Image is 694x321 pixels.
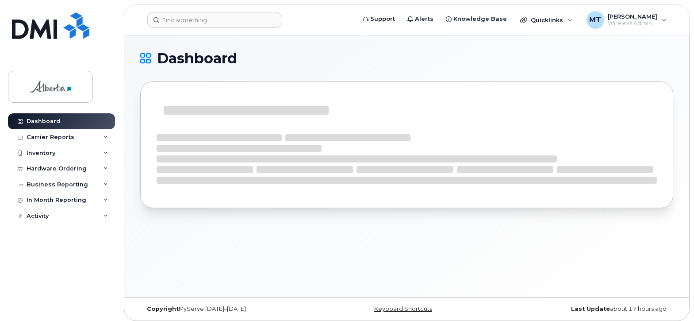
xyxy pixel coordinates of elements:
[571,306,610,312] strong: Last Update
[495,306,673,313] div: about 17 hours ago
[147,306,179,312] strong: Copyright
[140,306,318,313] div: MyServe [DATE]–[DATE]
[157,52,237,65] span: Dashboard
[374,306,432,312] a: Keyboard Shortcuts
